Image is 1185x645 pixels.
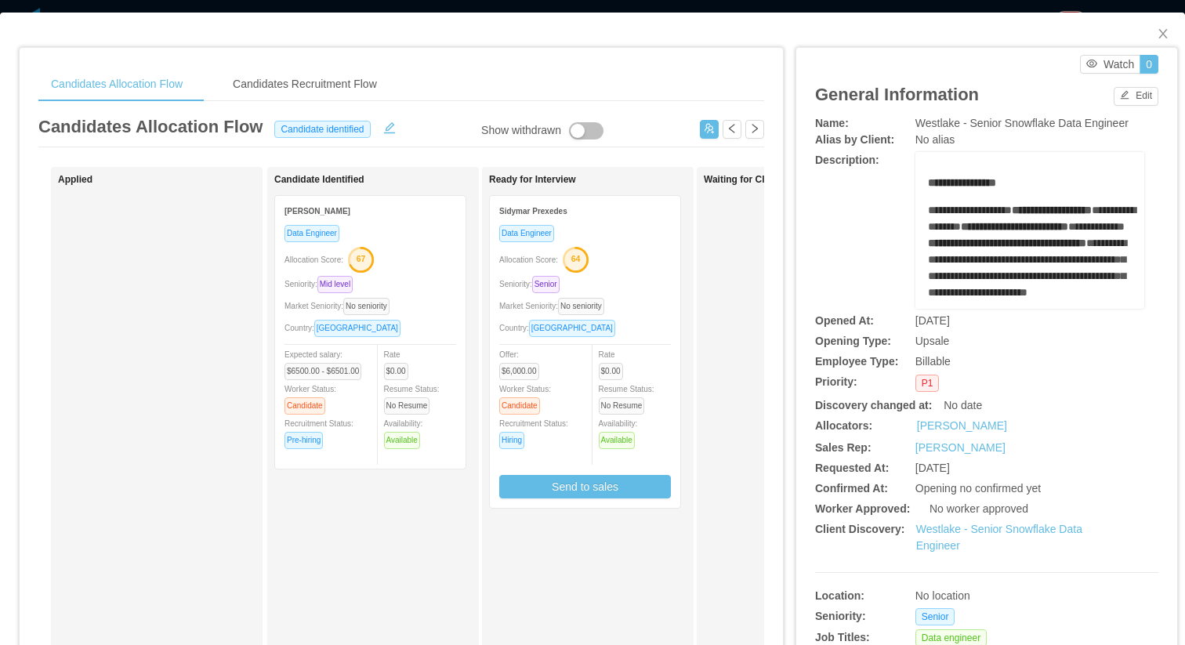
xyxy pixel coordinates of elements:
[384,397,430,415] span: No Resume
[815,631,870,643] b: Job Titles:
[499,397,540,415] span: Candidate
[599,385,654,410] span: Resume Status:
[915,482,1041,495] span: Opening no confirmed yet
[529,320,615,337] span: [GEOGRAPHIC_DATA]
[815,589,864,602] b: Location:
[916,523,1082,552] a: Westlake - Senior Snowflake Data Engineer
[357,254,366,263] text: 67
[571,254,581,263] text: 64
[704,174,923,186] h1: Waiting for Client Approval
[599,363,623,380] span: $0.00
[38,67,195,102] div: Candidates Allocation Flow
[815,523,904,535] b: Client Discovery:
[499,324,621,332] span: Country:
[1157,27,1169,40] i: icon: close
[499,363,539,380] span: $6,000.00
[915,608,955,625] span: Senior
[599,350,629,375] span: Rate
[58,174,277,186] h1: Applied
[284,280,359,288] span: Seniority:
[815,133,894,146] b: Alias by Client:
[915,375,940,392] span: P1
[499,280,566,288] span: Seniority:
[915,152,1144,309] div: rdw-wrapper
[499,419,568,444] span: Recruitment Status:
[930,502,1028,515] span: No worker approved
[915,355,951,368] span: Billable
[532,276,560,293] span: Senior
[499,385,551,410] span: Worker Status:
[815,82,979,107] article: General Information
[284,350,368,375] span: Expected salary:
[499,255,558,264] span: Allocation Score:
[815,462,889,474] b: Requested At:
[915,314,950,327] span: [DATE]
[915,133,955,146] span: No alias
[284,363,361,380] span: $6500.00 - $6501.00
[1114,87,1158,106] button: icon: editEdit
[815,399,932,411] b: Discovery changed at:
[815,314,874,327] b: Opened At:
[700,120,719,139] button: icon: usergroup-add
[284,385,336,410] span: Worker Status:
[815,154,879,166] b: Description:
[558,246,589,271] button: 64
[274,121,370,138] span: Candidate identified
[915,462,950,474] span: [DATE]
[384,350,415,375] span: Rate
[915,335,950,347] span: Upsale
[815,335,891,347] b: Opening Type:
[274,174,494,186] h1: Candidate Identified
[384,363,408,380] span: $0.00
[599,397,645,415] span: No Resume
[815,482,888,495] b: Confirmed At:
[499,207,567,216] strong: Sidymar Prexedes
[284,419,353,444] span: Recruitment Status:
[499,350,545,375] span: Offer:
[815,375,857,388] b: Priority:
[284,302,396,310] span: Market Seniority:
[815,355,898,368] b: Employee Type:
[377,118,402,134] button: icon: edit
[317,276,353,293] span: Mid level
[1140,55,1158,74] button: 0
[915,588,1087,604] div: No location
[917,418,1007,434] a: [PERSON_NAME]
[481,122,561,140] div: Show withdrawn
[558,298,604,315] span: No seniority
[284,207,350,216] strong: [PERSON_NAME]
[915,441,1006,454] a: [PERSON_NAME]
[284,432,323,449] span: Pre-hiring
[499,225,554,242] span: Data Engineer
[384,419,426,444] span: Availability:
[284,397,325,415] span: Candidate
[38,114,263,140] article: Candidates Allocation Flow
[815,610,866,622] b: Seniority:
[599,419,641,444] span: Availability:
[489,174,708,186] h1: Ready for Interview
[314,320,400,337] span: [GEOGRAPHIC_DATA]
[284,324,407,332] span: Country:
[284,225,339,242] span: Data Engineer
[343,246,375,271] button: 67
[1080,55,1140,74] button: icon: eyeWatch
[599,432,635,449] span: Available
[1141,13,1185,56] button: Close
[723,120,741,139] button: icon: left
[815,419,872,432] b: Allocators:
[499,432,524,449] span: Hiring
[915,117,1129,129] span: Westlake - Senior Snowflake Data Engineer
[815,441,872,454] b: Sales Rep:
[815,117,849,129] b: Name:
[384,432,420,449] span: Available
[284,255,343,264] span: Allocation Score:
[815,502,910,515] b: Worker Approved:
[499,302,611,310] span: Market Seniority:
[499,475,671,498] button: Send to sales
[343,298,390,315] span: No seniority
[944,399,982,411] span: No date
[928,175,1132,332] div: rdw-editor
[220,67,390,102] div: Candidates Recruitment Flow
[384,385,440,410] span: Resume Status:
[745,120,764,139] button: icon: right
